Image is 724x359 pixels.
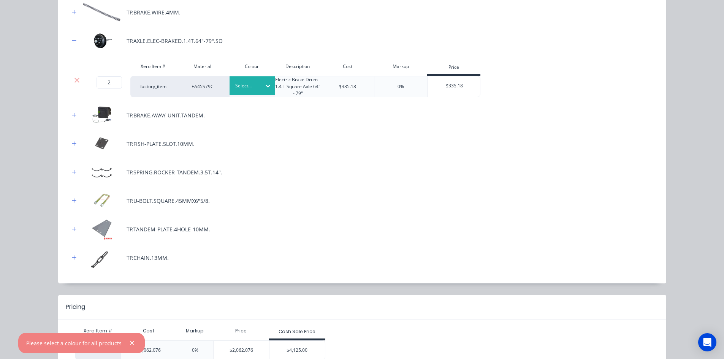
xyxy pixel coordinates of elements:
div: Price [213,323,269,338]
div: factory_item [130,76,176,97]
div: $335.18 [428,76,481,95]
div: Cash Sale Price [279,328,315,335]
img: TP.TANDEM-PLATE.4HOLE-10MM. [83,219,121,240]
input: ? [97,76,122,89]
div: Markup [177,323,213,338]
img: TP.SPRING.ROCKER-TANDEM.3.5T.14". [83,162,121,183]
div: Price [427,61,480,76]
div: Markup [374,59,427,74]
div: TP.SPRING.ROCKER-TANDEM.3.5T.14". [127,168,222,176]
div: Material [176,59,229,74]
div: Xero Item # [130,59,176,74]
div: 0% [398,83,404,90]
img: TP.CHAIN.13MM. [83,247,121,268]
div: Colour [229,59,275,74]
div: TP.U-BOLT.SQUARE.45MMX6"5/8. [127,197,210,205]
div: Cost [121,323,177,338]
div: Cost [321,59,374,74]
img: TP.AXLE.ELEC-BRAKED.1.4T.64"-79".SO [83,30,121,51]
div: Pricing [66,302,85,312]
img: TP.BRAKE.WIRE.4MM. [83,2,121,23]
div: Please select a colour for all products [26,339,122,347]
div: $335.18 [339,83,356,90]
div: TP.FISH-PLATE.SLOT.10MM. [127,140,195,148]
div: Xero Item # [75,323,121,338]
div: TP.BRAKE.WIRE.4MM. [127,8,181,16]
div: TP.BRAKE.AWAY-UNIT.TANDEM. [127,111,205,119]
img: TP.U-BOLT.SQUARE.45MMX6"5/8. [83,190,121,211]
div: TP.CHAIN.13MM. [127,254,169,262]
div: TP.AXLE.ELEC-BRAKED.1.4T.64"-79".SO [127,37,223,45]
img: TP.BRAKE.AWAY-UNIT.TANDEM. [83,105,121,126]
div: Open Intercom Messenger [698,333,716,351]
div: EA45S79C [176,76,229,97]
div: Description [275,59,321,74]
div: TP.TANDEM-PLATE.4HOLE-10MM. [127,225,210,233]
div: Electric Brake Drum - 1.4 T Square Axle 64" - 79" [275,76,321,97]
img: TP.FISH-PLATE.SLOT.10MM. [83,133,121,154]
